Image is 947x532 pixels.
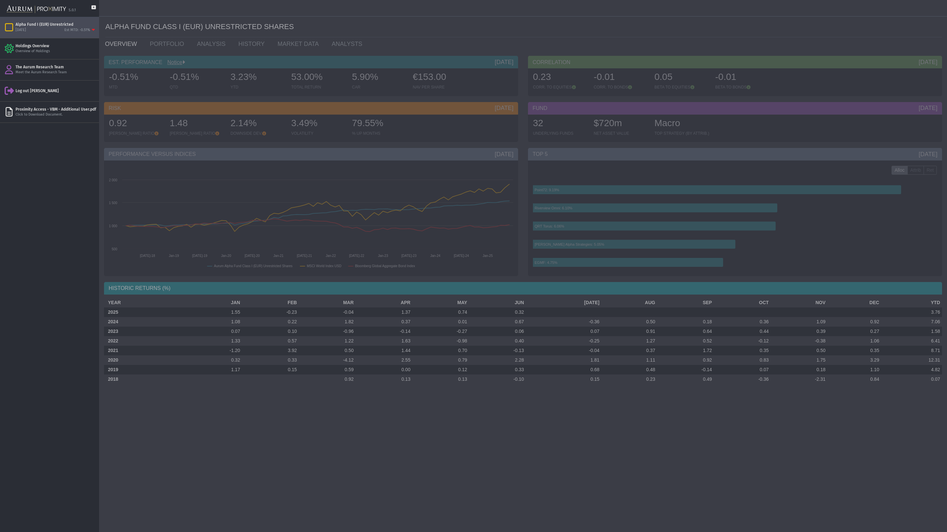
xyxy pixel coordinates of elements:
[892,166,907,175] label: Alloc
[771,374,827,384] td: -2.31
[104,282,942,295] div: HISTORIC RETURNS (%)
[413,85,467,90] div: NAV PER SHARE
[657,317,714,327] td: 0.18
[495,104,513,112] div: [DATE]
[657,327,714,336] td: 0.64
[16,28,26,33] div: [DATE]
[714,317,771,327] td: 0.36
[535,206,573,210] text: Riverview Omni: 6.10%
[469,327,526,336] td: 0.06
[170,85,224,90] div: QTD
[715,71,769,85] div: -0.01
[412,355,469,365] td: 0.79
[352,131,406,136] div: % UP MONTHS
[714,355,771,365] td: 0.83
[109,131,163,136] div: [PERSON_NAME] RATIO
[654,85,709,90] div: BETA TO EQUITIES
[356,298,412,307] th: APR
[242,327,299,336] td: 0.10
[16,49,96,54] div: Overview of Holdings
[601,374,657,384] td: 0.23
[104,56,518,68] div: EST. PERFORMANCE
[528,148,942,160] div: TOP 5
[242,346,299,355] td: 3.92
[413,71,467,85] div: €153.00
[242,365,299,374] td: 0.15
[526,298,602,307] th: [DATE]
[104,148,518,160] div: PERFORMANCE VERSUS INDICES
[356,355,412,365] td: 2.55
[483,254,493,258] text: Jan-25
[495,58,513,66] div: [DATE]
[352,71,406,85] div: 5.90%
[412,365,469,374] td: 0.12
[16,112,96,117] div: Click to Download Document.
[654,71,709,85] div: 0.05
[528,102,942,115] div: FUND
[16,70,96,75] div: Meet the Aurum Research Team
[454,254,469,258] text: [DATE]-24
[412,327,469,336] td: -0.27
[355,264,415,268] text: Bloomberg Global Aggregate Bond Index
[230,71,285,85] div: 3.23%
[827,346,881,355] td: 0.35
[185,317,242,327] td: 1.08
[526,317,602,327] td: -0.36
[714,336,771,346] td: -0.12
[526,336,602,346] td: -0.25
[715,85,769,90] div: BETA TO BONDS
[771,317,827,327] td: 1.09
[221,254,231,258] text: Jan-20
[192,37,233,51] a: ANALYSIS
[881,307,942,317] td: 3.76
[924,166,937,175] label: Ret
[242,298,299,307] th: FEB
[299,374,356,384] td: 0.92
[827,327,881,336] td: 0.27
[109,117,163,131] div: 0.92
[299,298,356,307] th: MAR
[352,85,406,90] div: CAR
[16,88,96,93] div: Log out [PERSON_NAME]
[533,72,551,82] span: 0.23
[356,346,412,355] td: 1.44
[352,117,406,131] div: 79.55%
[100,37,145,51] a: OVERVIEW
[170,117,224,131] div: 1.48
[185,298,242,307] th: JAN
[526,327,602,336] td: 0.07
[233,37,272,51] a: HISTORY
[104,365,185,374] th: 2019
[170,131,224,136] div: [PERSON_NAME] RATIO
[714,365,771,374] td: 0.07
[412,317,469,327] td: 0.01
[185,346,242,355] td: -1.20
[907,166,924,175] label: Attrib
[827,374,881,384] td: 0.84
[469,336,526,346] td: 0.40
[535,224,564,228] text: QRT Torus: 6.06%
[291,131,345,136] div: VOLATILITY
[242,307,299,317] td: -0.23
[230,85,285,90] div: YTD
[109,85,163,90] div: MTD
[533,85,587,90] div: CORR. TO EQUITIES
[412,307,469,317] td: 0.74
[291,71,345,85] div: 53.00%
[327,37,370,51] a: ANALYSTS
[112,247,117,251] text: 500
[657,365,714,374] td: -0.14
[307,264,341,268] text: MSCI World Index USD
[601,317,657,327] td: 0.50
[412,346,469,355] td: 0.70
[533,117,587,131] div: 32
[827,355,881,365] td: 3.29
[657,298,714,307] th: SEP
[299,307,356,317] td: -0.04
[594,131,648,136] div: NET ASSET VALUE
[16,43,96,49] div: Holdings Overview
[881,365,942,374] td: 4.82
[378,254,388,258] text: Jan-23
[401,254,416,258] text: [DATE]-23
[230,117,285,131] div: 2.14%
